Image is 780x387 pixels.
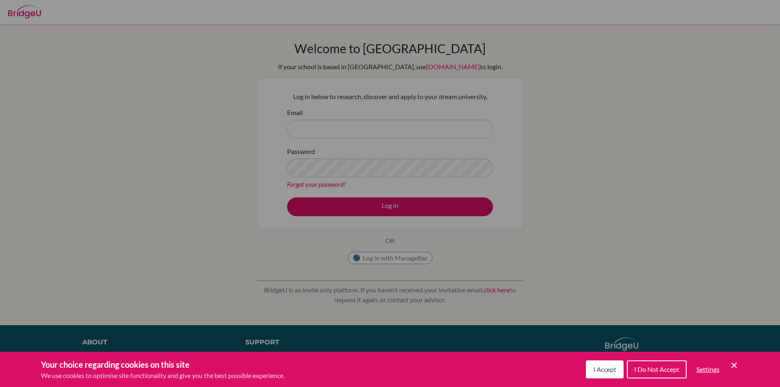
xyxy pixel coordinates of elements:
button: Save and close [729,360,739,370]
p: We use cookies to optimise site functionality and give you the best possible experience. [41,371,285,380]
span: I Do Not Accept [634,365,679,373]
button: I Do Not Accept [627,360,687,378]
h3: Your choice regarding cookies on this site [41,358,285,371]
span: I Accept [593,365,616,373]
button: Settings [690,361,726,378]
span: Settings [696,365,719,373]
button: I Accept [586,360,624,378]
